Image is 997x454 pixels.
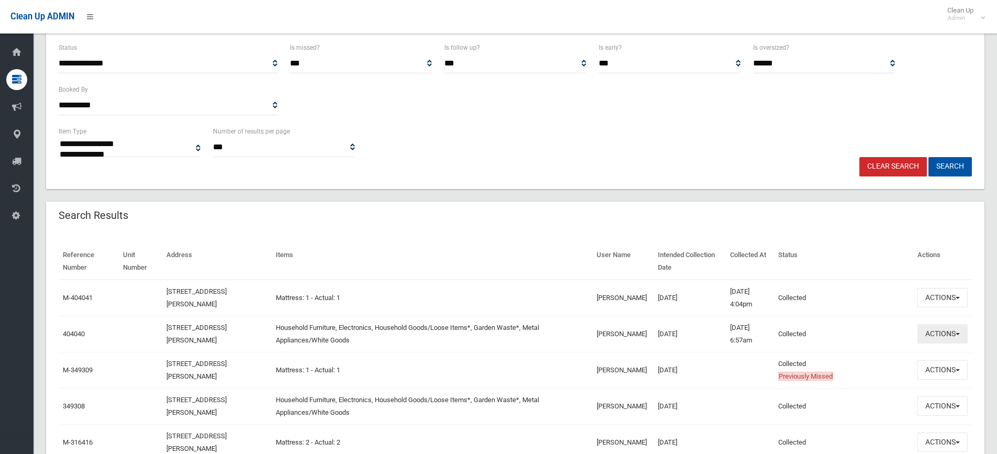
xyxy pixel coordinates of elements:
[942,6,984,22] span: Clean Up
[654,352,726,388] td: [DATE]
[917,433,968,452] button: Actions
[778,372,833,381] span: Previously Missed
[59,243,119,280] th: Reference Number
[917,360,968,380] button: Actions
[59,126,86,137] label: Item Type
[592,316,654,352] td: [PERSON_NAME]
[917,288,968,307] button: Actions
[928,157,972,176] button: Search
[59,84,88,95] label: Booked By
[774,243,913,280] th: Status
[654,280,726,316] td: [DATE]
[654,316,726,352] td: [DATE]
[10,12,74,21] span: Clean Up ADMIN
[63,294,93,302] a: M-404041
[63,438,93,446] a: M-316416
[166,360,227,380] a: [STREET_ADDRESS][PERSON_NAME]
[859,157,927,176] a: Clear Search
[272,243,592,280] th: Items
[599,42,622,53] label: Is early?
[774,352,913,388] td: Collected
[63,402,85,410] a: 349308
[272,388,592,424] td: Household Furniture, Electronics, Household Goods/Loose Items*, Garden Waste*, Metal Appliances/W...
[213,126,290,137] label: Number of results per page
[726,280,774,316] td: [DATE] 4:04pm
[592,352,654,388] td: [PERSON_NAME]
[947,14,973,22] small: Admin
[917,324,968,344] button: Actions
[46,205,141,226] header: Search Results
[654,243,726,280] th: Intended Collection Date
[162,243,271,280] th: Address
[592,388,654,424] td: [PERSON_NAME]
[119,243,162,280] th: Unit Number
[166,432,227,452] a: [STREET_ADDRESS][PERSON_NAME]
[63,330,85,338] a: 404040
[166,324,227,344] a: [STREET_ADDRESS][PERSON_NAME]
[654,388,726,424] td: [DATE]
[59,42,77,53] label: Status
[913,243,972,280] th: Actions
[166,396,227,416] a: [STREET_ADDRESS][PERSON_NAME]
[726,316,774,352] td: [DATE] 6:57am
[272,280,592,316] td: Mattress: 1 - Actual: 1
[166,287,227,308] a: [STREET_ADDRESS][PERSON_NAME]
[726,243,774,280] th: Collected At
[592,280,654,316] td: [PERSON_NAME]
[272,316,592,352] td: Household Furniture, Electronics, Household Goods/Loose Items*, Garden Waste*, Metal Appliances/W...
[917,396,968,416] button: Actions
[774,280,913,316] td: Collected
[774,388,913,424] td: Collected
[290,42,320,53] label: Is missed?
[63,366,93,374] a: M-349309
[753,42,789,53] label: Is oversized?
[774,316,913,352] td: Collected
[272,352,592,388] td: Mattress: 1 - Actual: 1
[592,243,654,280] th: User Name
[444,42,480,53] label: Is follow up?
